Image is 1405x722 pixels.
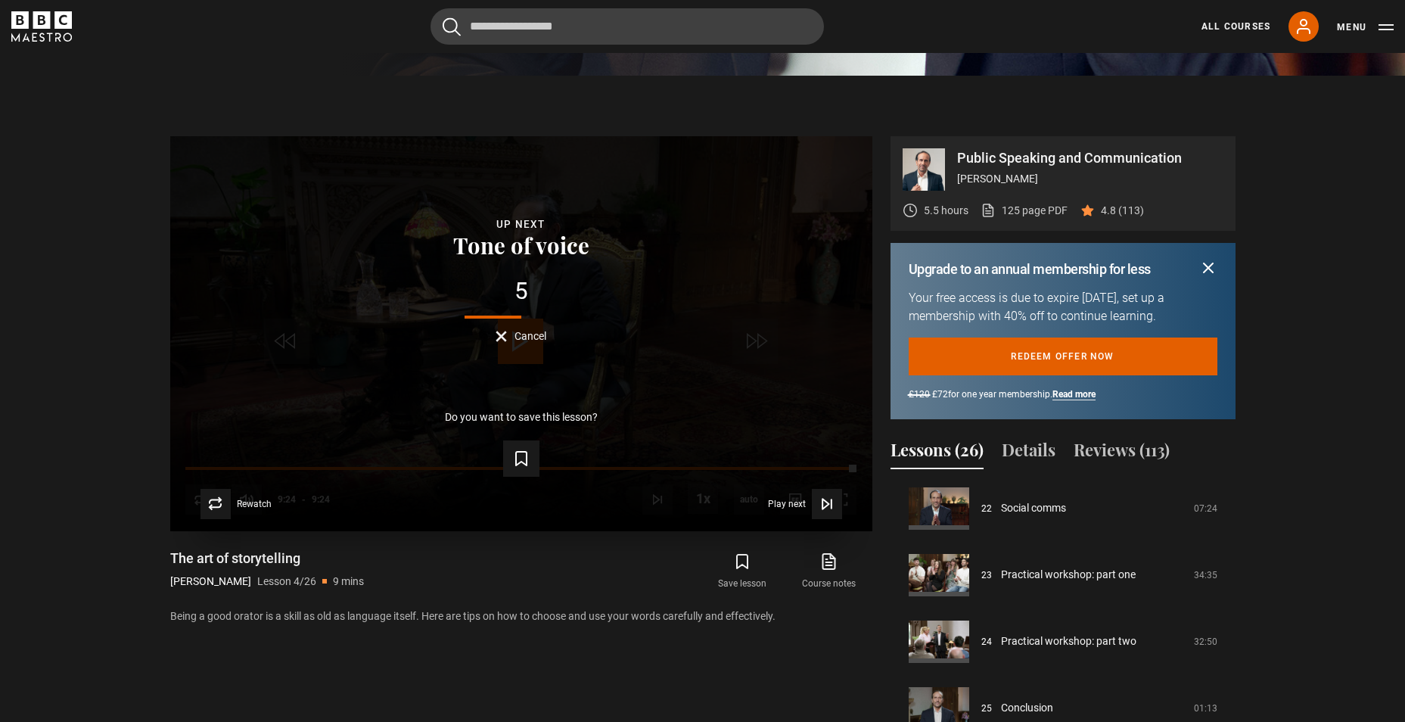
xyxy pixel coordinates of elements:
[194,216,848,233] div: Up next
[445,412,598,422] p: Do you want to save this lesson?
[1101,203,1144,219] p: 4.8 (113)
[11,11,72,42] svg: BBC Maestro
[924,203,968,219] p: 5.5 hours
[237,499,272,509] span: Rewatch
[170,608,872,624] p: Being a good orator is a skill as old as language itself. Here are tips on how to choose and use ...
[431,8,824,45] input: Search
[699,549,785,593] button: Save lesson
[1201,20,1270,33] a: All Courses
[957,151,1223,165] p: Public Speaking and Communication
[1001,567,1136,583] a: Practical workshop: part one
[891,437,984,469] button: Lessons (26)
[496,331,546,342] button: Cancel
[1001,633,1136,649] a: Practical workshop: part two
[1001,700,1053,716] a: Conclusion
[909,338,1217,375] a: Redeem offer now
[957,171,1223,187] p: [PERSON_NAME]
[932,389,948,400] span: £72
[170,549,364,568] h1: The art of storytelling
[1074,437,1170,469] button: Reviews (113)
[909,289,1217,325] p: Your free access is due to expire [DATE], set up a membership with 40% off to continue learning.
[909,389,930,400] span: £120
[170,136,872,531] video-js: Video Player
[443,17,461,36] button: Submit the search query
[909,261,1151,277] h2: Upgrade to an annual membership for less
[1002,437,1055,469] button: Details
[768,499,806,509] span: Play next
[768,489,842,519] button: Play next
[333,574,364,590] p: 9 mins
[449,233,594,257] button: Tone of voice
[200,489,272,519] button: Rewatch
[1052,389,1096,400] a: Read more
[1337,20,1394,35] button: Toggle navigation
[194,279,848,303] div: 5
[1001,500,1066,516] a: Social comms
[170,574,251,590] p: [PERSON_NAME]
[785,549,872,593] a: Course notes
[514,331,546,341] span: Cancel
[909,387,1217,401] p: for one year membership.
[981,203,1068,219] a: 125 page PDF
[257,574,316,590] p: Lesson 4/26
